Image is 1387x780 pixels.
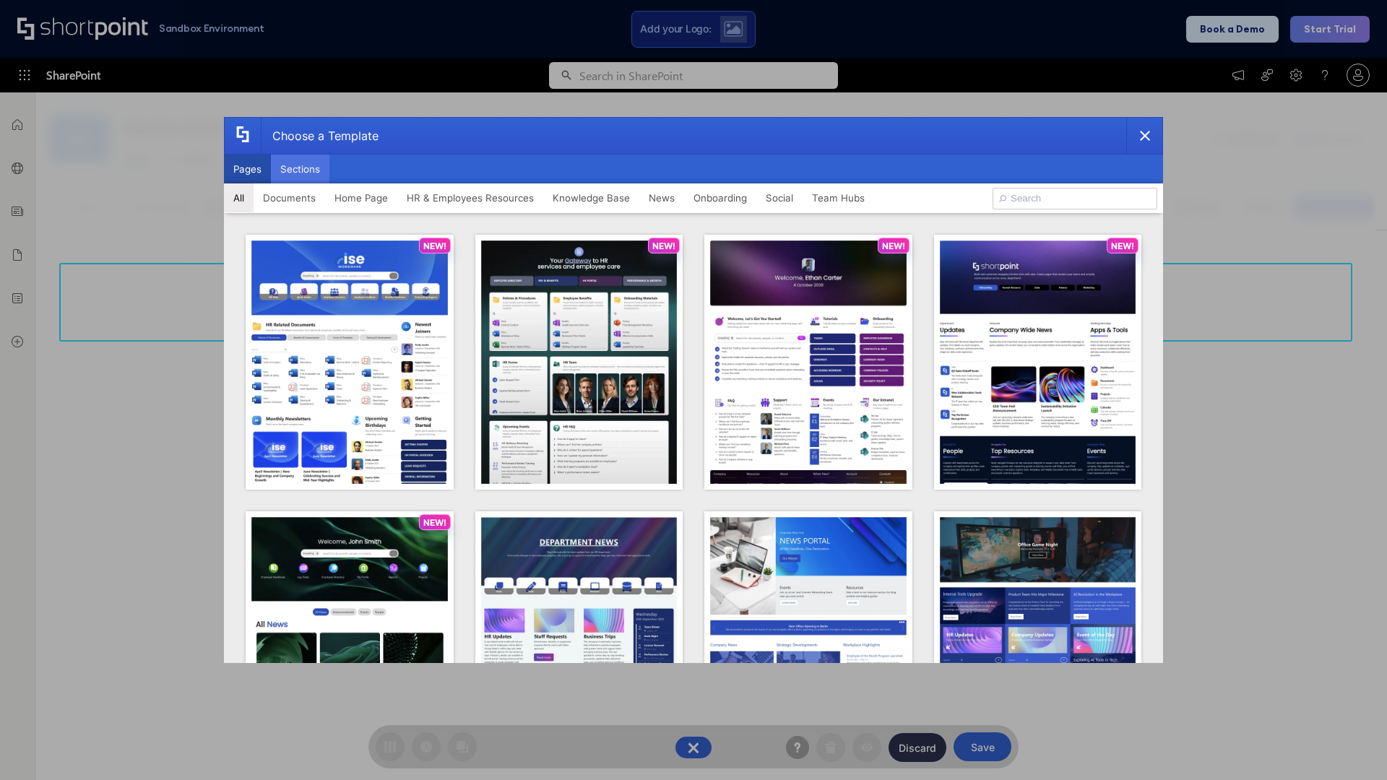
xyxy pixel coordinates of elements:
[423,517,446,528] p: NEW!
[325,183,397,212] button: Home Page
[271,155,329,183] button: Sections
[756,183,803,212] button: Social
[1111,240,1134,251] p: NEW!
[803,183,874,212] button: Team Hubs
[1315,711,1387,780] iframe: Chat Widget
[224,183,254,212] button: All
[397,183,543,212] button: HR & Employees Resources
[684,183,756,212] button: Onboarding
[882,240,905,251] p: NEW!
[639,183,684,212] button: News
[254,183,325,212] button: Documents
[423,240,446,251] p: NEW!
[224,117,1163,663] div: template selector
[993,188,1157,209] input: Search
[543,183,639,212] button: Knowledge Base
[261,118,379,154] div: Choose a Template
[652,240,675,251] p: NEW!
[224,155,271,183] button: Pages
